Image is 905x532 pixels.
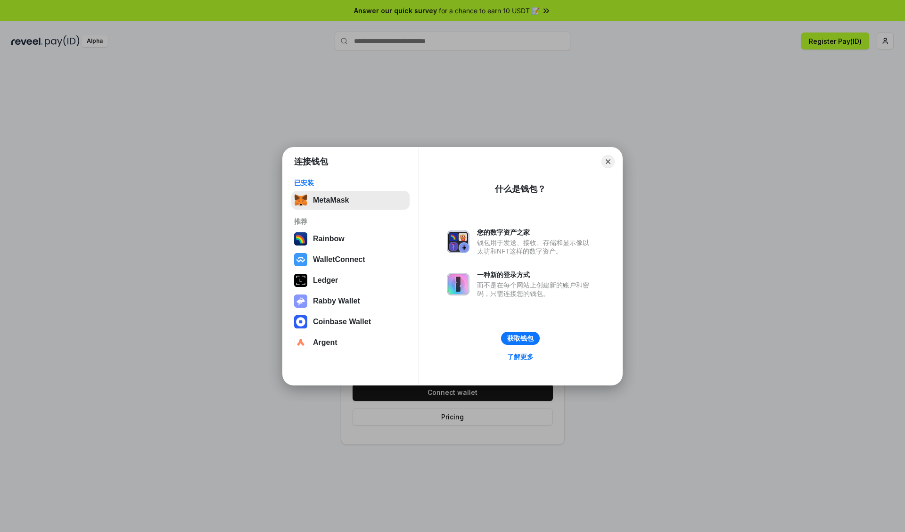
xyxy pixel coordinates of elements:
[294,253,307,266] img: svg+xml,%3Csvg%20width%3D%2228%22%20height%3D%2228%22%20viewBox%3D%220%200%2028%2028%22%20fill%3D...
[495,183,546,195] div: 什么是钱包？
[291,292,410,311] button: Rabby Wallet
[294,336,307,349] img: svg+xml,%3Csvg%20width%3D%2228%22%20height%3D%2228%22%20viewBox%3D%220%200%2028%2028%22%20fill%3D...
[291,333,410,352] button: Argent
[313,318,371,326] div: Coinbase Wallet
[447,230,469,253] img: svg+xml,%3Csvg%20xmlns%3D%22http%3A%2F%2Fwww.w3.org%2F2000%2Fsvg%22%20fill%3D%22none%22%20viewBox...
[477,238,594,255] div: 钱包用于发送、接收、存储和显示像以太坊和NFT这样的数字资产。
[291,271,410,290] button: Ledger
[291,312,410,331] button: Coinbase Wallet
[291,229,410,248] button: Rainbow
[502,351,539,363] a: 了解更多
[294,232,307,246] img: svg+xml,%3Csvg%20width%3D%22120%22%20height%3D%22120%22%20viewBox%3D%220%200%20120%20120%22%20fil...
[313,276,338,285] div: Ledger
[294,295,307,308] img: svg+xml,%3Csvg%20xmlns%3D%22http%3A%2F%2Fwww.w3.org%2F2000%2Fsvg%22%20fill%3D%22none%22%20viewBox...
[313,255,365,264] div: WalletConnect
[313,338,337,347] div: Argent
[313,235,345,243] div: Rainbow
[313,297,360,305] div: Rabby Wallet
[313,196,349,205] div: MetaMask
[294,274,307,287] img: svg+xml,%3Csvg%20xmlns%3D%22http%3A%2F%2Fwww.w3.org%2F2000%2Fsvg%22%20width%3D%2228%22%20height%3...
[477,281,594,298] div: 而不是在每个网站上创建新的账户和密码，只需连接您的钱包。
[294,315,307,328] img: svg+xml,%3Csvg%20width%3D%2228%22%20height%3D%2228%22%20viewBox%3D%220%200%2028%2028%22%20fill%3D...
[601,155,615,168] button: Close
[294,194,307,207] img: svg+xml,%3Csvg%20fill%3D%22none%22%20height%3D%2233%22%20viewBox%3D%220%200%2035%2033%22%20width%...
[507,352,534,361] div: 了解更多
[477,228,594,237] div: 您的数字资产之家
[447,273,469,295] img: svg+xml,%3Csvg%20xmlns%3D%22http%3A%2F%2Fwww.w3.org%2F2000%2Fsvg%22%20fill%3D%22none%22%20viewBox...
[501,332,540,345] button: 获取钱包
[294,156,328,167] h1: 连接钱包
[477,270,594,279] div: 一种新的登录方式
[294,217,407,226] div: 推荐
[291,191,410,210] button: MetaMask
[291,250,410,269] button: WalletConnect
[294,179,407,187] div: 已安装
[507,334,534,343] div: 获取钱包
